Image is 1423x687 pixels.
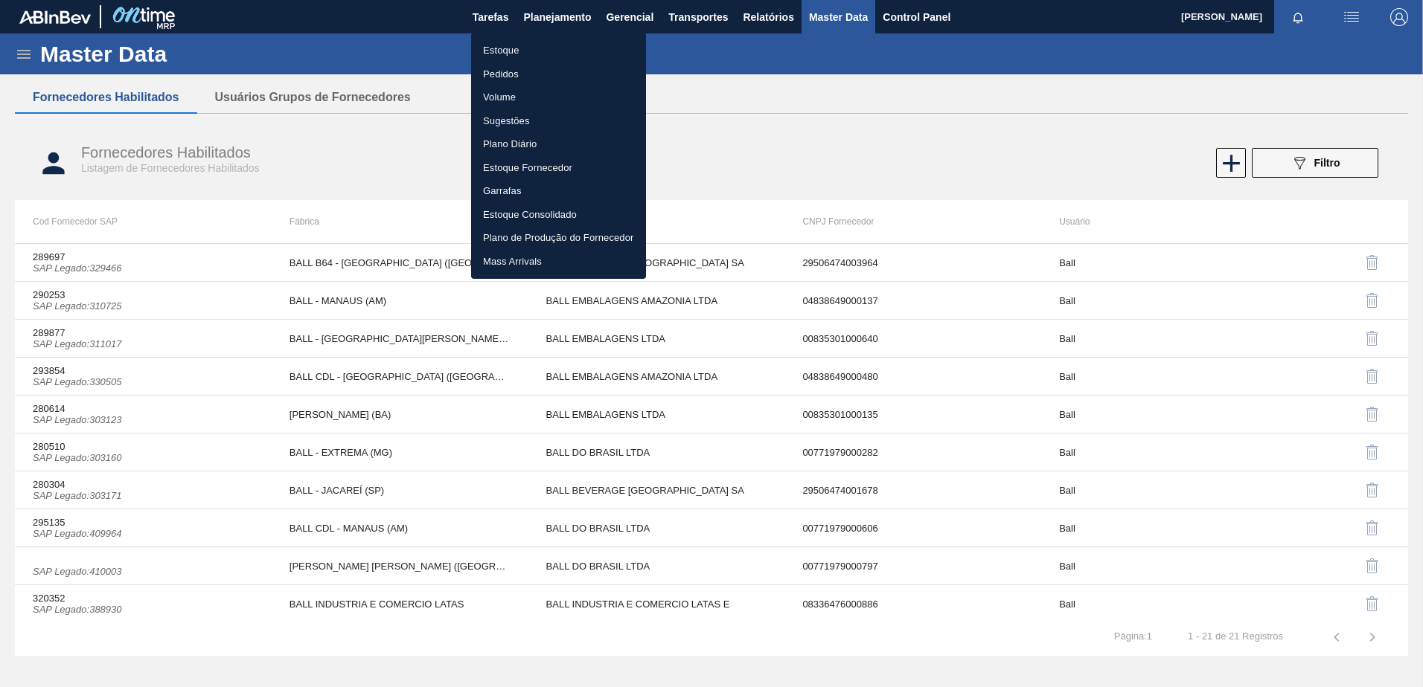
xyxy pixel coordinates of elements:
[471,109,646,133] a: Sugestões
[471,132,646,156] a: Plano Diário
[471,62,646,86] a: Pedidos
[471,250,646,274] a: Mass Arrivals
[471,156,646,180] a: Estoque Fornecedor
[471,39,646,62] a: Estoque
[471,86,646,109] a: Volume
[471,226,646,250] a: Plano de Produção do Fornecedor
[471,203,646,227] a: Estoque Consolidado
[471,179,646,203] a: Garrafas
